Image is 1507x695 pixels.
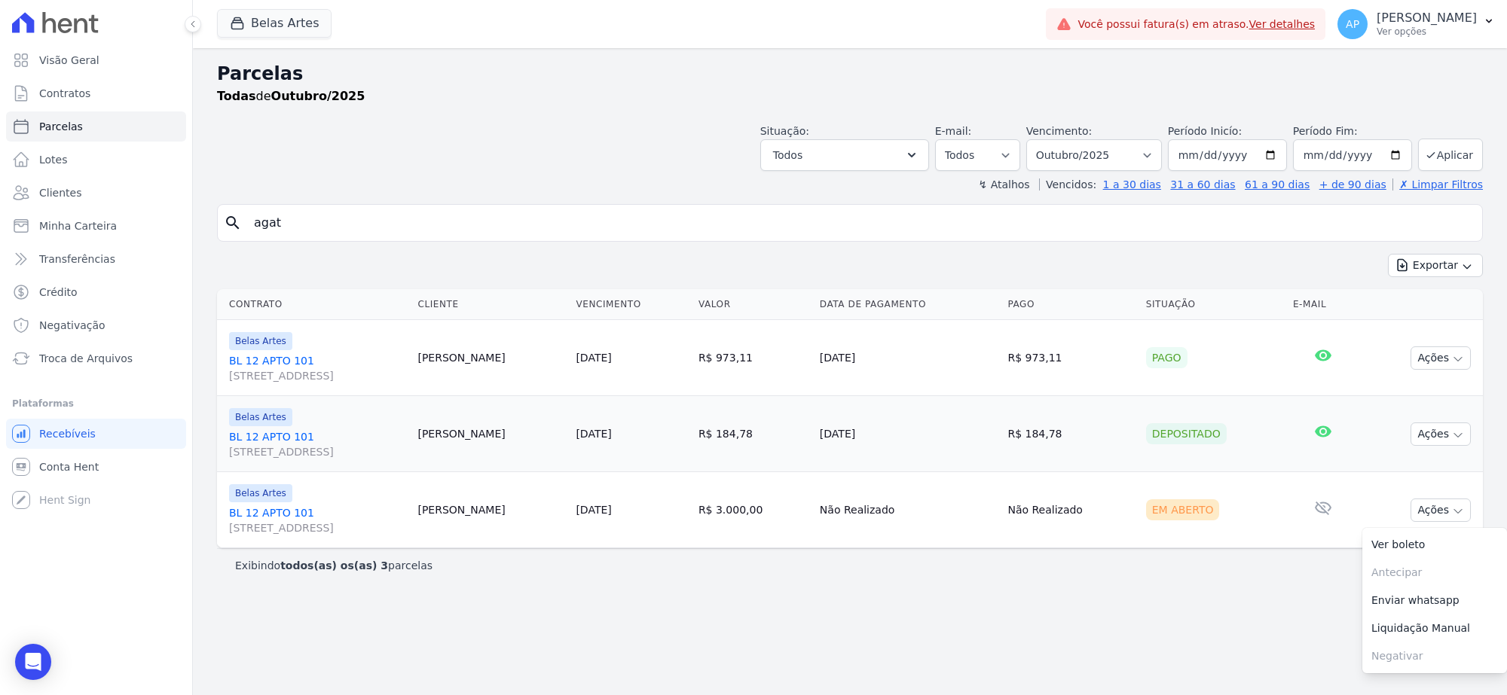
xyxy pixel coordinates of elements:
a: 31 a 60 dias [1170,178,1235,191]
a: Ver boleto [1362,531,1507,559]
span: Belas Artes [229,408,292,426]
div: Depositado [1146,423,1227,444]
div: Pago [1146,347,1188,368]
span: AP [1346,19,1359,29]
span: Crédito [39,285,78,300]
a: Crédito [6,277,186,307]
a: Troca de Arquivos [6,343,186,373]
span: Visão Geral [39,53,99,68]
a: Negativação [6,310,186,340]
span: Você possui fatura(s) em atraso. [1078,17,1315,32]
a: Minha Carteira [6,211,186,241]
td: [PERSON_NAME] [411,472,570,548]
a: BL 12 APTO 101[STREET_ADDRESS] [229,353,405,383]
td: [PERSON_NAME] [411,396,570,472]
a: BL 12 APTO 101[STREET_ADDRESS] [229,505,405,535]
td: [DATE] [814,396,1002,472]
a: Conta Hent [6,452,186,482]
th: Vencimento [570,289,692,320]
span: Negativação [39,318,105,333]
th: Situação [1140,289,1287,320]
span: Transferências [39,251,115,267]
a: [DATE] [576,428,611,440]
i: search [224,214,242,232]
a: Parcelas [6,111,186,142]
td: Não Realizado [814,472,1002,548]
a: [DATE] [576,504,611,516]
a: 61 a 90 dias [1245,178,1310,191]
td: R$ 184,78 [692,396,814,472]
span: [STREET_ADDRESS] [229,520,405,535]
span: [STREET_ADDRESS] [229,444,405,459]
a: Transferências [6,244,186,274]
a: Lotes [6,145,186,175]
button: AP [PERSON_NAME] Ver opções [1325,3,1507,45]
td: [PERSON_NAME] [411,320,570,396]
input: Buscar por nome do lote ou do cliente [245,208,1476,238]
button: Exportar [1388,254,1483,277]
span: Troca de Arquivos [39,351,133,366]
b: todos(as) os(as) 3 [280,559,388,572]
a: Clientes [6,178,186,208]
a: Ver detalhes [1249,18,1316,30]
th: Contrato [217,289,411,320]
th: Pago [1001,289,1139,320]
span: Minha Carteira [39,218,117,233]
span: [STREET_ADDRESS] [229,368,405,383]
div: Em Aberto [1146,499,1220,520]
div: Plataformas [12,395,180,413]
strong: Outubro/2025 [271,89,365,103]
td: R$ 973,11 [1001,320,1139,396]
span: Todos [773,146,802,164]
span: Clientes [39,185,81,200]
label: Vencidos: [1039,178,1096,191]
span: Contratos [39,86,90,101]
td: [DATE] [814,320,1002,396]
th: Valor [692,289,814,320]
label: Vencimento: [1026,125,1092,137]
td: Não Realizado [1001,472,1139,548]
button: Ações [1411,422,1471,446]
a: 1 a 30 dias [1103,178,1161,191]
span: Parcelas [39,119,83,134]
p: Exibindo parcelas [235,558,433,573]
button: Ações [1411,498,1471,522]
div: Open Intercom Messenger [15,644,51,680]
label: ↯ Atalhos [978,178,1029,191]
a: Contratos [6,78,186,108]
span: Belas Artes [229,484,292,502]
span: Lotes [39,152,68,167]
td: R$ 973,11 [692,320,814,396]
a: Visão Geral [6,45,186,75]
a: Recebíveis [6,419,186,449]
span: Conta Hent [39,459,99,474]
a: BL 12 APTO 101[STREET_ADDRESS] [229,429,405,459]
button: Belas Artes [217,9,332,38]
strong: Todas [217,89,256,103]
label: E-mail: [935,125,972,137]
p: Ver opções [1377,26,1477,38]
span: Recebíveis [39,426,96,441]
p: [PERSON_NAME] [1377,11,1477,26]
label: Situação: [760,125,809,137]
td: R$ 3.000,00 [692,472,814,548]
button: Aplicar [1418,139,1483,171]
label: Período Fim: [1293,123,1412,139]
th: E-mail [1287,289,1359,320]
label: Período Inicío: [1168,125,1242,137]
a: [DATE] [576,352,611,364]
th: Cliente [411,289,570,320]
a: + de 90 dias [1319,178,1386,191]
span: Belas Artes [229,332,292,350]
h2: Parcelas [217,60,1483,87]
td: R$ 184,78 [1001,396,1139,472]
a: ✗ Limpar Filtros [1392,178,1483,191]
th: Data de Pagamento [814,289,1002,320]
p: de [217,87,365,105]
button: Todos [760,139,929,171]
button: Ações [1411,346,1471,370]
